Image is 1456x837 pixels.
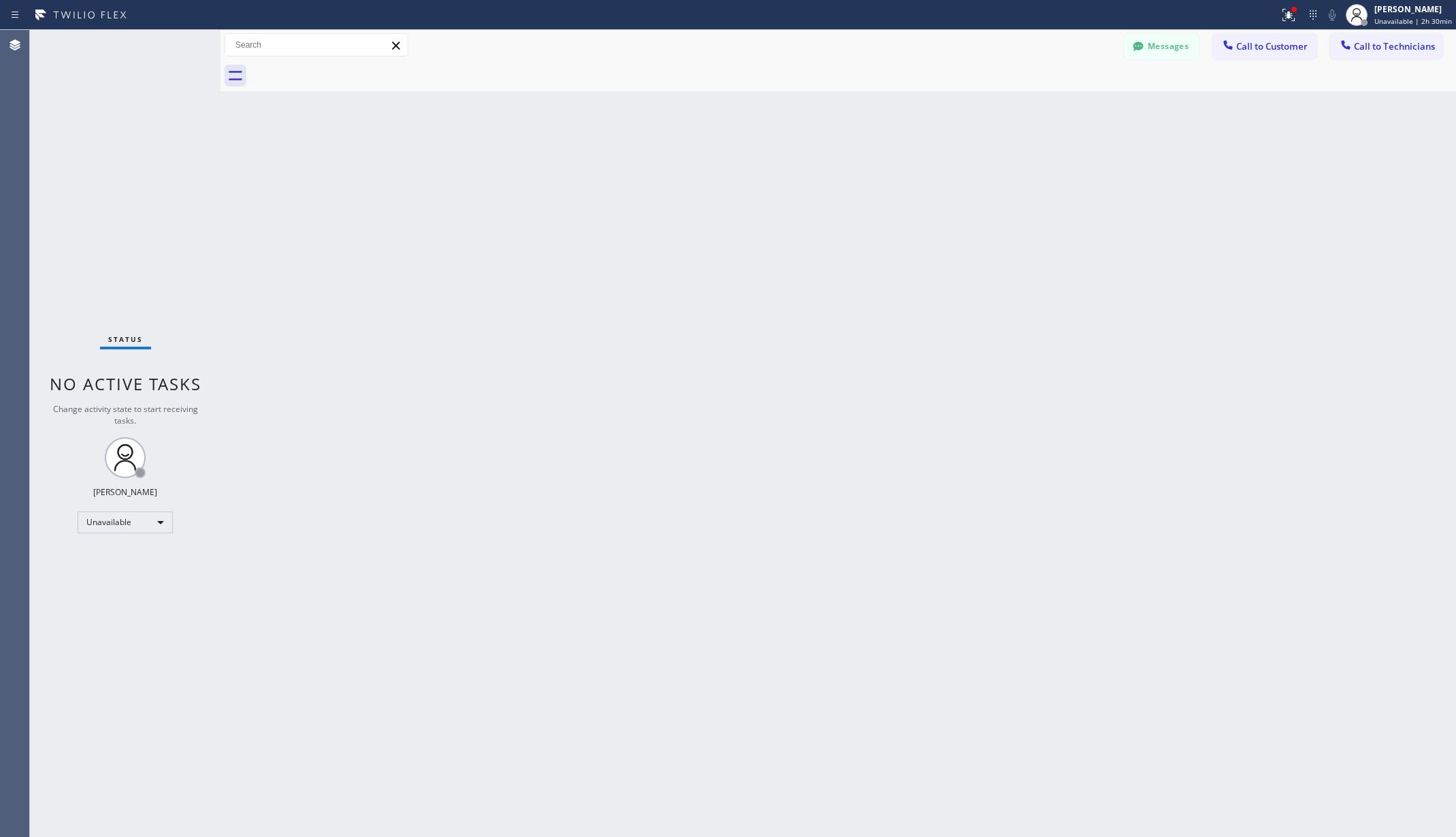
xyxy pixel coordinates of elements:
[93,486,157,498] div: [PERSON_NAME]
[1236,40,1308,52] span: Call to Customer
[1212,33,1317,59] button: Call to Customer
[1330,33,1442,59] button: Call to Technicians
[50,373,201,395] span: No active tasks
[1124,33,1199,59] button: Messages
[1374,16,1452,26] span: Unavailable | 2h 30min
[1374,3,1452,15] div: [PERSON_NAME]
[225,34,408,56] input: Search
[53,403,198,426] span: Change activity state to start receiving tasks.
[108,334,143,344] span: Status
[1323,5,1342,25] button: Mute
[78,511,173,533] div: Unavailable
[1354,40,1435,52] span: Call to Technicians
